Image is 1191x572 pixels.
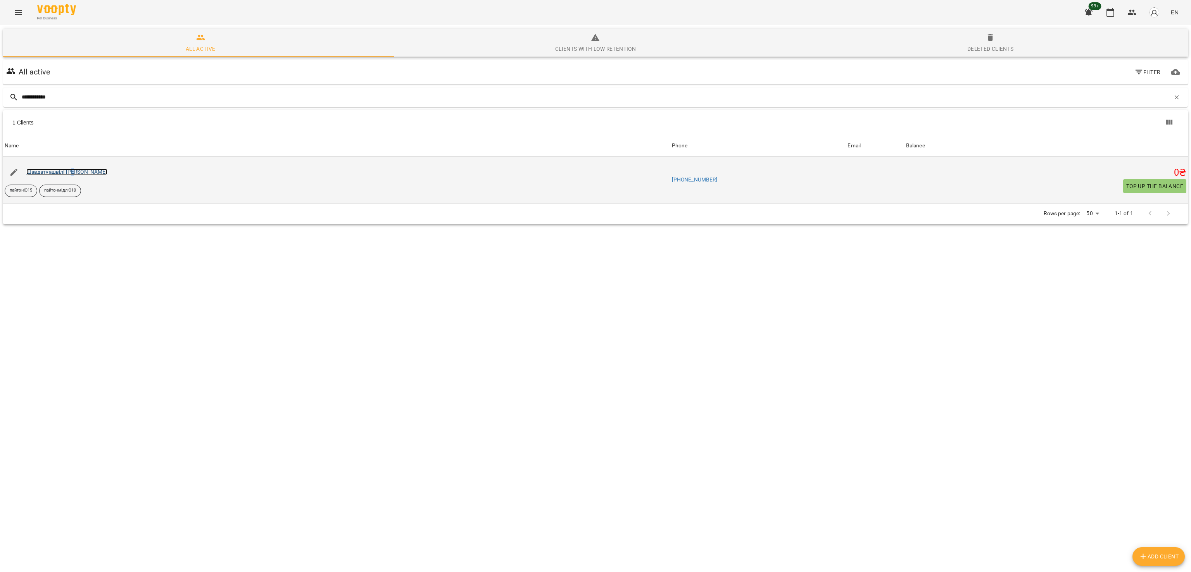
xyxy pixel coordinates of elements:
[906,141,925,150] div: Sort
[26,169,107,175] a: Шавдатуашвілі [PERSON_NAME]
[1115,210,1133,218] p: 1-1 of 1
[5,185,37,197] div: пайтонЮ15
[672,176,718,183] a: [PHONE_NUMBER]
[1126,181,1183,191] span: Top up the balance
[39,185,81,197] div: пайтонмідлЮ10
[3,110,1188,135] div: Table Toolbar
[848,141,861,150] div: Email
[672,141,688,150] div: Sort
[1131,65,1163,79] button: Filter
[19,66,50,78] h6: All active
[906,141,1186,150] span: Balance
[672,141,845,150] span: Phone
[848,141,861,150] div: Sort
[1149,7,1160,18] img: avatar_s.png
[1134,67,1160,77] span: Filter
[906,167,1186,179] h5: 0 ₴
[1170,8,1179,16] span: EN
[10,187,32,194] p: пайтонЮ15
[1123,179,1186,193] button: Top up the balance
[37,16,76,21] span: For Business
[37,4,76,15] img: Voopty Logo
[1083,208,1102,219] div: 50
[1044,210,1080,218] p: Rows per page:
[9,3,28,22] button: Menu
[1167,5,1182,19] button: EN
[848,141,903,150] span: Email
[555,44,636,54] div: Clients with low retention
[12,119,597,126] div: 1 Clients
[1160,113,1179,132] button: Columns view
[186,44,216,54] div: All active
[967,44,1014,54] div: Deleted clients
[906,141,925,150] div: Balance
[5,141,19,150] div: Name
[5,141,669,150] span: Name
[44,187,76,194] p: пайтонмідлЮ10
[672,141,688,150] div: Phone
[1089,2,1101,10] span: 99+
[5,141,19,150] div: Sort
